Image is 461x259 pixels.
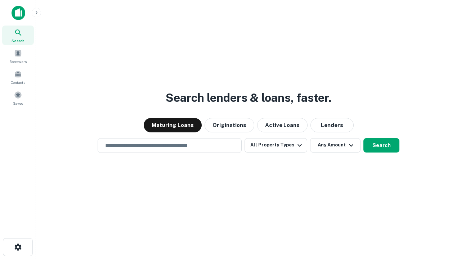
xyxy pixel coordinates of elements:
[363,138,399,153] button: Search
[2,26,34,45] a: Search
[310,118,354,132] button: Lenders
[257,118,308,132] button: Active Loans
[12,38,24,44] span: Search
[245,138,307,153] button: All Property Types
[166,89,331,106] h3: Search lenders & loans, faster.
[2,46,34,66] a: Borrowers
[13,100,23,106] span: Saved
[12,6,25,20] img: capitalize-icon.png
[425,178,461,213] iframe: Chat Widget
[2,88,34,108] a: Saved
[9,59,27,64] span: Borrowers
[2,67,34,87] a: Contacts
[205,118,254,132] button: Originations
[310,138,361,153] button: Any Amount
[144,118,202,132] button: Maturing Loans
[11,79,25,85] span: Contacts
